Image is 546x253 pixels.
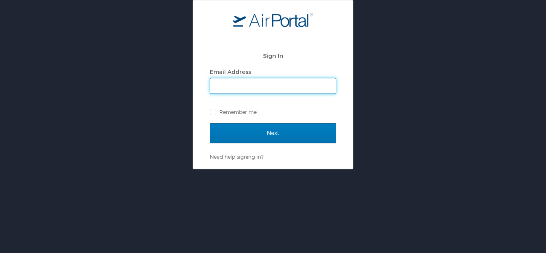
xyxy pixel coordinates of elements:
label: Email Address [210,68,251,75]
img: logo [233,12,313,27]
label: Remember me [210,106,336,118]
h2: Sign In [210,51,336,60]
a: Need help signing in? [210,153,263,160]
input: Next [210,123,336,143]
